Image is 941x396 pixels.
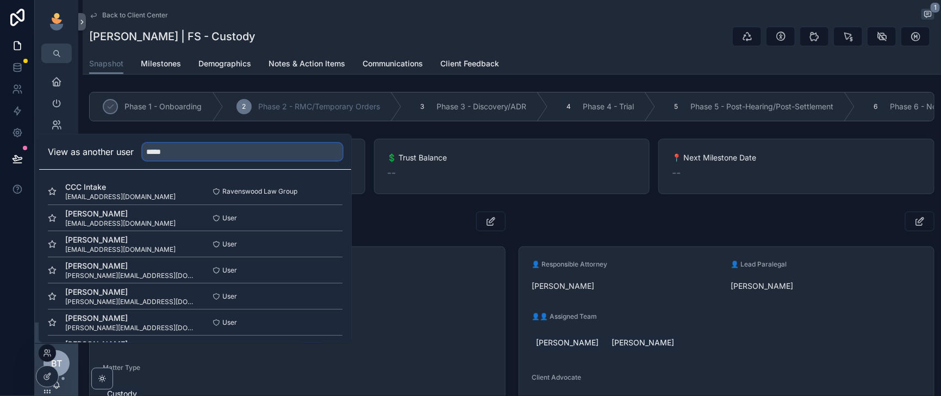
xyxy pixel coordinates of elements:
[675,102,678,111] span: 5
[198,54,251,76] a: Demographics
[65,323,195,332] span: [PERSON_NAME][EMAIL_ADDRESS][DOMAIN_NAME]
[388,152,637,163] span: 💲 Trust Balance
[89,54,123,75] a: Snapshot
[437,101,526,112] span: Phase 3 - Discovery/ADR
[65,245,176,253] span: [EMAIL_ADDRESS][DOMAIN_NAME]
[141,58,181,69] span: Milestones
[65,297,195,306] span: [PERSON_NAME][EMAIL_ADDRESS][DOMAIN_NAME]
[103,363,140,372] span: Matter Type
[89,29,255,44] h1: [PERSON_NAME] | FS - Custody
[583,101,634,112] span: Phase 4 - Trial
[124,101,202,112] span: Phase 1 - Onboarding
[269,54,345,76] a: Notes & Action Items
[51,357,62,370] span: BT
[388,165,396,181] span: --
[222,265,237,274] span: User
[65,260,195,271] span: [PERSON_NAME]
[222,318,237,326] span: User
[566,102,571,111] span: 4
[35,63,78,323] div: scrollable content
[65,208,176,219] span: [PERSON_NAME]
[731,260,787,268] span: 👤 Lead Paralegal
[269,58,345,69] span: Notes & Action Items
[65,234,176,245] span: [PERSON_NAME]
[874,102,878,111] span: 6
[532,281,595,292] span: [PERSON_NAME]
[440,58,499,69] span: Client Feedback
[48,145,134,158] h2: View as another user
[930,2,940,13] span: 1
[258,101,380,112] span: Phase 2 - RMC/Temporary Orders
[89,58,123,69] span: Snapshot
[421,102,425,111] span: 3
[672,152,921,163] span: 📍 Next Milestone Date
[198,58,251,69] span: Demographics
[731,281,793,292] span: [PERSON_NAME]
[921,9,934,22] button: 1
[65,182,176,193] span: CCC Intake
[222,213,237,222] span: User
[222,292,237,300] span: User
[537,337,599,348] span: [PERSON_NAME]
[65,286,195,297] span: [PERSON_NAME]
[65,271,195,280] span: [PERSON_NAME][EMAIL_ADDRESS][DOMAIN_NAME]
[532,312,597,320] span: 👤👤 Assigned Team
[242,102,246,111] span: 2
[65,219,176,227] span: [EMAIL_ADDRESS][DOMAIN_NAME]
[222,187,297,196] span: Ravenswood Law Group
[672,165,681,181] span: --
[48,13,65,30] img: App logo
[102,11,168,20] span: Back to Client Center
[363,54,423,76] a: Communications
[532,260,608,268] span: 👤 Responsible Attorney
[222,239,237,248] span: User
[532,373,582,381] span: Client Advocate
[612,337,675,348] span: [PERSON_NAME]
[690,101,833,112] span: Phase 5 - Post-Hearing/Post-Settlement
[65,193,176,201] span: [EMAIL_ADDRESS][DOMAIN_NAME]
[65,338,195,349] span: [PERSON_NAME]
[141,54,181,76] a: Milestones
[89,11,168,20] a: Back to Client Center
[65,312,195,323] span: [PERSON_NAME]
[363,58,423,69] span: Communications
[440,54,499,76] a: Client Feedback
